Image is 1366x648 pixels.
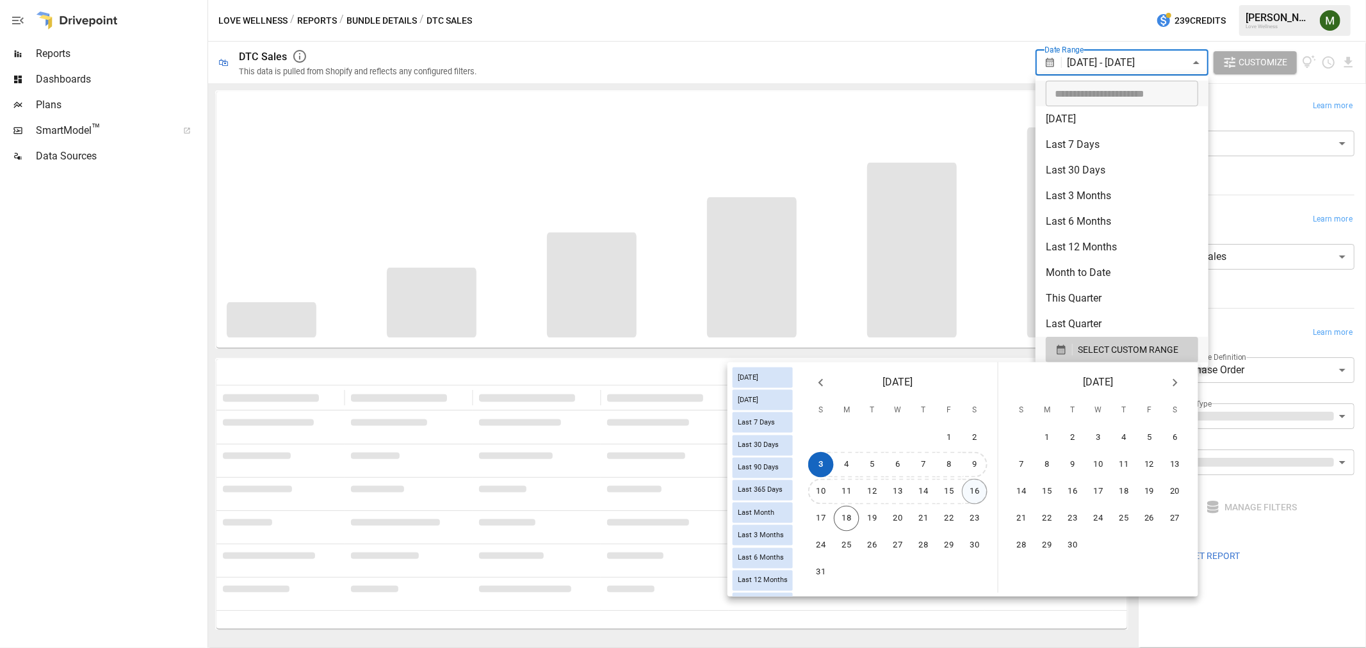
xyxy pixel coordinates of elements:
span: Tuesday [861,398,884,424]
button: 10 [808,479,834,505]
button: 16 [1060,479,1085,505]
button: 5 [1137,425,1162,451]
button: 15 [936,479,962,505]
button: 25 [834,533,859,558]
button: SELECT CUSTOM RANGE [1046,337,1198,362]
button: 9 [1060,452,1085,478]
div: [DATE] [733,368,793,388]
span: Last 3 Months [733,531,789,539]
span: Sunday [1010,398,1033,424]
button: 22 [1034,506,1060,531]
button: 29 [936,533,962,558]
span: Friday [1138,398,1161,424]
button: 27 [885,533,911,558]
button: 9 [962,452,988,478]
span: Last 365 Days [733,486,788,494]
button: 31 [808,560,834,585]
button: 18 [1111,479,1137,505]
div: Last 12 Months [733,570,793,590]
span: Saturday [963,398,986,424]
button: 18 [834,506,859,531]
button: 12 [859,479,885,505]
span: Wednesday [1087,398,1110,424]
span: Wednesday [886,398,909,424]
button: 20 [1162,479,1188,505]
div: Last 365 Days [733,480,793,500]
span: Sunday [809,398,833,424]
button: 29 [1034,533,1060,558]
div: Last Year [733,592,793,613]
span: [DATE] [733,373,763,382]
div: Last 90 Days [733,457,793,478]
span: Saturday [1164,398,1187,424]
button: 17 [1085,479,1111,505]
div: Last 6 Months [733,547,793,568]
button: 13 [885,479,911,505]
div: [DATE] [733,390,793,410]
span: [DATE] [882,374,913,392]
button: 24 [808,533,834,558]
button: 28 [1009,533,1034,558]
div: Last 3 Months [733,525,793,546]
button: 2 [962,425,988,451]
button: 2 [1060,425,1085,451]
li: Last 30 Days [1036,158,1208,183]
button: Previous month [808,370,834,396]
button: 7 [911,452,936,478]
button: 21 [911,506,936,531]
button: 7 [1009,452,1034,478]
button: 11 [1111,452,1137,478]
li: Last 7 Days [1036,132,1208,158]
button: 26 [859,533,885,558]
button: 8 [936,452,962,478]
button: 23 [1060,506,1085,531]
button: 14 [911,479,936,505]
button: 14 [1009,479,1034,505]
span: Last 6 Months [733,554,789,562]
button: 17 [808,506,834,531]
button: 24 [1085,506,1111,531]
li: Last 12 Months [1036,234,1208,260]
span: Last Month [733,508,779,517]
li: Month to Date [1036,260,1208,286]
span: SELECT CUSTOM RANGE [1078,342,1178,358]
span: Monday [835,398,858,424]
div: Last 7 Days [733,412,793,433]
button: 4 [1111,425,1137,451]
button: 11 [834,479,859,505]
li: This Quarter [1036,286,1208,311]
button: 25 [1111,506,1137,531]
button: 30 [1060,533,1085,558]
button: 21 [1009,506,1034,531]
span: Last 12 Months [733,576,793,585]
button: 13 [1162,452,1188,478]
button: 28 [911,533,936,558]
button: 20 [885,506,911,531]
span: Last 7 Days [733,418,780,426]
button: 16 [962,479,988,505]
button: 5 [859,452,885,478]
button: 19 [1137,479,1162,505]
button: 6 [1162,425,1188,451]
span: Friday [938,398,961,424]
button: Next month [1162,370,1188,396]
li: [DATE] [1036,106,1208,132]
span: Last 90 Days [733,464,784,472]
button: 27 [1162,506,1188,531]
button: 22 [936,506,962,531]
span: [DATE] [1083,374,1113,392]
button: 30 [962,533,988,558]
button: 8 [1034,452,1060,478]
button: 10 [1085,452,1111,478]
button: 3 [808,452,834,478]
button: 19 [859,506,885,531]
button: 1 [936,425,962,451]
div: Last 30 Days [733,435,793,455]
div: Last Month [733,503,793,523]
span: [DATE] [733,396,763,404]
li: Last Quarter [1036,311,1208,337]
span: Last 30 Days [733,441,784,450]
span: Tuesday [1061,398,1084,424]
button: 1 [1034,425,1060,451]
button: 15 [1034,479,1060,505]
